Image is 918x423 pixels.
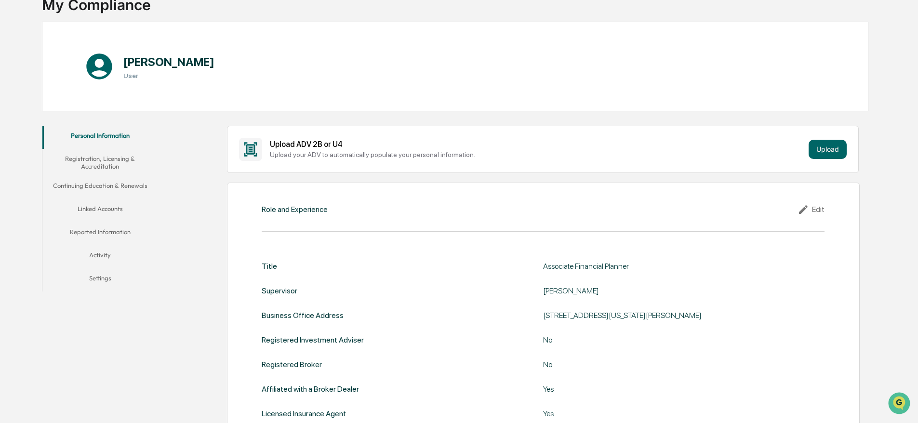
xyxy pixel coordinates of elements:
[262,311,344,320] div: Business Office Address
[543,384,784,394] div: Yes
[42,268,158,291] button: Settings
[270,151,805,159] div: Upload your ADV to automatically populate your personal information.
[42,199,158,222] button: Linked Accounts
[80,121,120,131] span: Attestations
[543,409,784,418] div: Yes
[70,122,78,130] div: 🗄️
[262,286,297,295] div: Supervisor
[164,77,175,88] button: Start new chat
[42,245,158,268] button: Activity
[42,176,158,199] button: Continuing Education & Renewals
[887,391,913,417] iframe: Open customer support
[543,335,784,344] div: No
[270,140,805,149] div: Upload ADV 2B or U4
[6,118,66,135] a: 🖐️Preclearance
[543,311,784,320] div: [STREET_ADDRESS][US_STATE][PERSON_NAME]
[19,140,61,149] span: Data Lookup
[123,72,214,79] h3: User
[10,74,27,91] img: 1746055101610-c473b297-6a78-478c-a979-82029cc54cd1
[42,149,158,176] button: Registration, Licensing & Accreditation
[42,222,158,245] button: Reported Information
[10,122,17,130] div: 🖐️
[262,262,277,271] div: Title
[798,204,825,215] div: Edit
[10,20,175,36] p: How can we help?
[543,286,784,295] div: [PERSON_NAME]
[543,360,784,369] div: No
[809,140,847,159] button: Upload
[262,205,328,214] div: Role and Experience
[33,74,158,83] div: Start new chat
[262,409,346,418] div: Licensed Insurance Agent
[96,163,117,171] span: Pylon
[123,55,214,69] h1: [PERSON_NAME]
[33,83,122,91] div: We're available if you need us!
[10,141,17,148] div: 🔎
[68,163,117,171] a: Powered byPylon
[262,335,364,344] div: Registered Investment Adviser
[543,262,784,271] div: Associate Financial Planner
[66,118,123,135] a: 🗄️Attestations
[42,126,158,149] button: Personal Information
[262,384,359,394] div: Affiliated with a Broker Dealer
[262,360,322,369] div: Registered Broker
[19,121,62,131] span: Preclearance
[6,136,65,153] a: 🔎Data Lookup
[42,126,158,292] div: secondary tabs example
